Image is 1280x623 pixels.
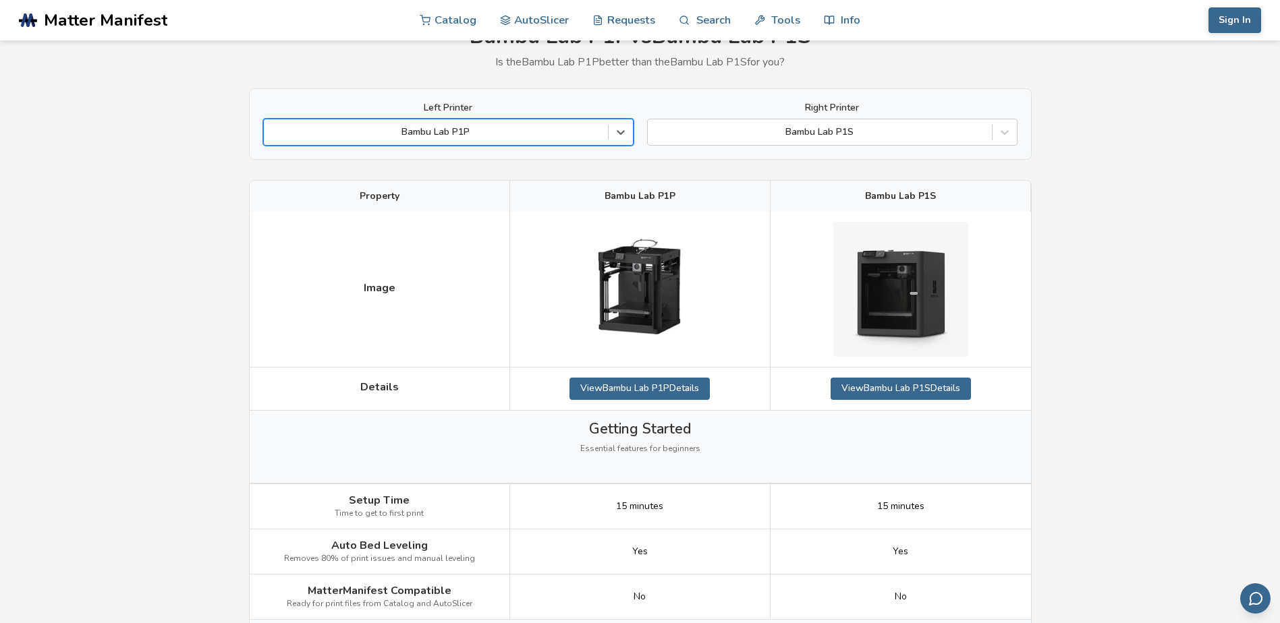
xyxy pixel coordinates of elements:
span: Yes [632,546,648,557]
span: Auto Bed Leveling [331,539,428,552]
label: Right Printer [647,102,1018,113]
span: Yes [893,546,908,557]
span: Details [360,381,399,393]
label: Left Printer [263,102,634,113]
span: Essential features for beginners [580,444,700,454]
h1: Bambu Lab P1P vs Bambu Lab P1S [249,24,1032,49]
span: Removes 80% of print issues and manual leveling [284,554,475,564]
span: Getting Started [589,421,691,437]
p: Is the Bambu Lab P1P better than the Bambu Lab P1S for you? [249,56,1032,68]
span: Image [364,282,395,294]
span: Time to get to first print [335,509,424,518]
a: ViewBambu Lab P1SDetails [831,378,971,399]
span: Matter Manifest [44,11,167,30]
span: Setup Time [349,494,410,506]
span: Bambu Lab P1S [865,191,936,202]
span: 15 minutes [616,501,663,512]
span: Ready for print files from Catalog and AutoSlicer [287,599,472,609]
img: Bambu Lab P1P [572,222,707,357]
span: Bambu Lab P1P [605,191,675,202]
span: 15 minutes [877,501,924,512]
span: No [634,591,646,602]
a: ViewBambu Lab P1PDetails [569,378,710,399]
input: Bambu Lab P1S [655,127,657,138]
span: MatterManifest Compatible [308,585,451,597]
button: Sign In [1208,7,1261,33]
img: Bambu Lab P1S [833,222,968,357]
button: Send feedback via email [1240,583,1271,614]
span: Property [360,191,399,202]
span: No [895,591,907,602]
